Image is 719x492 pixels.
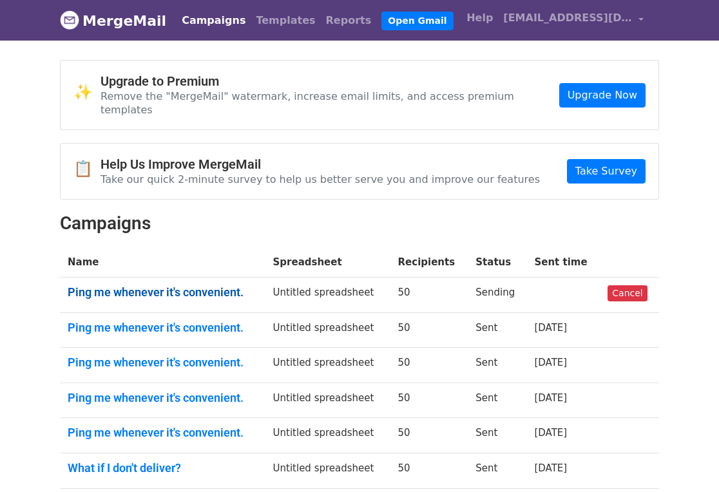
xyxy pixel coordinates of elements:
span: 📋 [73,160,101,178]
td: Sent [468,453,526,489]
h4: Help Us Improve MergeMail [101,156,540,172]
a: [DATE] [534,322,567,334]
p: Take our quick 2-minute survey to help us better serve you and improve our features [101,173,540,186]
td: Sent [468,312,526,348]
a: What if I don't deliver? [68,461,258,475]
td: Untitled spreadsheet [265,383,390,418]
td: 50 [390,453,468,489]
a: [DATE] [534,427,567,439]
a: Ping me whenever it's convenient. [68,426,258,440]
a: MergeMail [60,7,166,34]
th: Name [60,247,265,278]
a: Ping me whenever it's convenient. [68,321,258,335]
a: Upgrade Now [559,83,646,108]
a: Take Survey [567,159,646,184]
td: Untitled spreadsheet [265,418,390,453]
td: 50 [390,383,468,418]
a: [DATE] [534,392,567,404]
span: [EMAIL_ADDRESS][DOMAIN_NAME] [503,10,632,26]
a: Templates [251,8,320,33]
td: Sent [468,383,526,418]
a: Open Gmail [381,12,453,30]
td: 50 [390,278,468,313]
td: 50 [390,348,468,383]
a: Reports [321,8,377,33]
a: Cancel [608,285,647,301]
td: Sending [468,278,526,313]
a: [EMAIL_ADDRESS][DOMAIN_NAME] [498,5,649,35]
td: 50 [390,312,468,348]
a: Ping me whenever it's convenient. [68,285,258,299]
td: Sent [468,418,526,453]
th: Status [468,247,526,278]
h4: Upgrade to Premium [101,73,559,89]
a: Help [461,5,498,31]
th: Recipients [390,247,468,278]
td: Untitled spreadsheet [265,278,390,313]
a: [DATE] [534,462,567,474]
td: Sent [468,348,526,383]
a: Ping me whenever it's convenient. [68,355,258,370]
span: ✨ [73,83,101,102]
td: Untitled spreadsheet [265,312,390,348]
a: Ping me whenever it's convenient. [68,391,258,405]
td: Untitled spreadsheet [265,453,390,489]
a: [DATE] [534,357,567,368]
img: MergeMail logo [60,10,79,30]
td: 50 [390,418,468,453]
h2: Campaigns [60,213,659,234]
th: Sent time [526,247,600,278]
td: Untitled spreadsheet [265,348,390,383]
th: Spreadsheet [265,247,390,278]
iframe: Chat Widget [655,430,719,492]
p: Remove the "MergeMail" watermark, increase email limits, and access premium templates [101,90,559,117]
a: Campaigns [177,8,251,33]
